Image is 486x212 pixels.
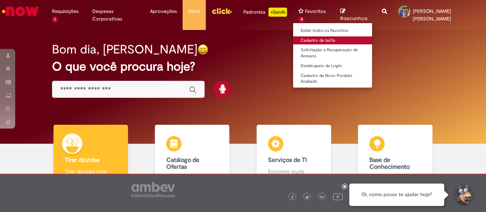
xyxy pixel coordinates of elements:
h2: Bom dia, [PERSON_NAME] [52,43,197,56]
a: Exibir todos os Favoritos [293,27,377,35]
img: click_logo_yellow_360x200.png [211,5,232,17]
b: Catálogo de Ofertas [166,156,199,171]
span: More [188,8,200,15]
span: Requisições [52,8,79,15]
img: logo_footer_facebook.png [290,195,294,199]
span: [PERSON_NAME] [PERSON_NAME] [413,8,451,22]
p: +GenAi [268,8,287,17]
img: logo_footer_linkedin.png [320,195,324,199]
img: ServiceNow [1,4,40,19]
a: Tirar dúvidas Tirar dúvidas com Lupi Assist e Gen Ai [40,125,142,190]
p: Encontre ajuda [268,168,320,175]
a: Catálogo de Ofertas Abra uma solicitação [142,125,243,190]
div: Oi, como posso te ajudar hoje? [349,184,444,206]
a: Rascunhos [340,8,371,22]
b: Serviços de TI [268,156,307,164]
span: 1 [52,16,58,23]
div: Padroniza [243,8,287,17]
a: Base de Conhecimento Consulte e aprenda [345,125,447,190]
a: Serviços de TI Encontre ajuda [243,125,345,190]
button: Iniciar Conversa de Suporte [452,184,475,206]
span: 4 [298,16,305,23]
a: Desbloqueio de Login [293,62,377,70]
ul: Favoritos [293,23,372,88]
span: Favoritos [305,8,326,15]
span: Rascunhos [340,15,368,22]
span: Aprovações [150,8,177,15]
span: Despesas Corporativas [92,8,139,23]
h2: O que você procura hoje? [52,60,434,73]
img: logo_footer_youtube.png [333,192,343,201]
a: Cadastro de Novo Produto Acabado [293,72,377,86]
b: Base de Conhecimento [369,156,410,171]
img: happy-face.png [197,44,208,55]
a: Solicitação e Recuperação de Acessos [293,46,377,60]
b: Tirar dúvidas [65,156,99,164]
img: logo_footer_twitter.png [305,195,309,199]
img: logo_footer_ambev_rotulo_gray.png [131,182,175,197]
p: Tirar dúvidas com Lupi Assist e Gen Ai [65,168,117,183]
a: Cadastro de tarifa [293,36,377,45]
